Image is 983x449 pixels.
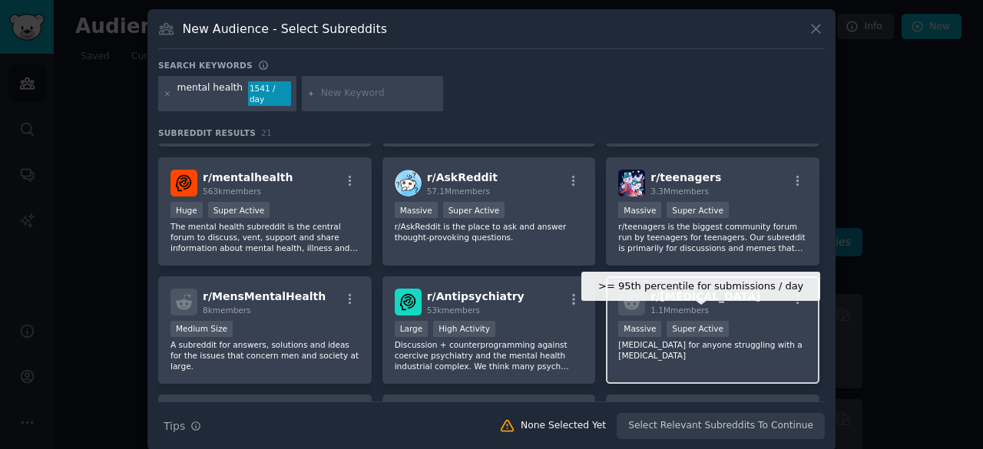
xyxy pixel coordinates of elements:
[650,187,709,196] span: 3.3M members
[395,170,422,196] img: AskReddit
[433,321,495,337] div: High Activity
[395,289,422,315] img: Antipsychiatry
[618,170,645,196] img: teenagers
[170,170,197,196] img: mentalhealth
[177,81,243,106] div: mental health
[170,321,233,337] div: Medium Size
[203,171,293,183] span: r/ mentalhealth
[248,81,291,106] div: 1541 / day
[618,321,661,337] div: Massive
[170,221,359,253] p: The mental health subreddit is the central forum to discuss, vent, support and share information ...
[427,290,525,302] span: r/ Antipsychiatry
[395,339,584,371] p: Discussion + counterprogramming against coercive psychiatry and the mental health industrial comp...
[650,305,709,315] span: 1.1M members
[395,321,429,337] div: Large
[427,305,480,315] span: 53k members
[427,187,490,196] span: 57.1M members
[170,339,359,371] p: A subreddit for answers, solutions and ideas for the issues that concern men and society at large.
[158,127,256,138] span: Subreddit Results
[618,339,807,361] p: [MEDICAL_DATA] for anyone struggling with a [MEDICAL_DATA]
[261,128,272,137] span: 21
[618,221,807,253] p: r/teenagers is the biggest community forum run by teenagers for teenagers. Our subreddit is prima...
[321,87,438,101] input: New Keyword
[667,202,729,218] div: Super Active
[427,171,498,183] span: r/ AskReddit
[158,413,207,440] button: Tips
[521,419,606,433] div: None Selected Yet
[395,202,438,218] div: Massive
[203,290,326,302] span: r/ MensMentalHealth
[667,321,729,337] div: Super Active
[158,60,253,71] h3: Search keywords
[443,202,505,218] div: Super Active
[164,418,185,434] span: Tips
[395,221,584,243] p: r/AskReddit is the place to ask and answer thought-provoking questions.
[203,187,261,196] span: 563k members
[183,21,387,37] h3: New Audience - Select Subreddits
[170,202,203,218] div: Huge
[650,290,760,302] span: r/ [MEDICAL_DATA]
[650,171,721,183] span: r/ teenagers
[208,202,270,218] div: Super Active
[203,305,251,315] span: 8k members
[618,202,661,218] div: Massive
